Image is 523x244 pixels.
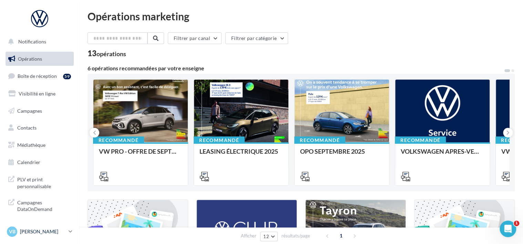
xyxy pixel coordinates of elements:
button: Filtrer par canal [168,32,222,44]
span: résultats/page [281,233,310,239]
a: Campagnes DataOnDemand [4,195,75,215]
span: Opérations [18,56,42,62]
span: Visibilité en ligne [19,91,55,96]
a: Campagnes [4,104,75,118]
div: 13 [88,50,126,57]
span: PLV et print personnalisable [17,175,71,190]
a: Calendrier [4,155,75,170]
span: 12 [263,234,269,239]
a: Opérations [4,52,75,66]
div: Recommandé [93,136,144,144]
p: [PERSON_NAME] [20,228,66,235]
iframe: Intercom live chat [500,221,516,237]
span: Boîte de réception [18,73,57,79]
a: Boîte de réception59 [4,69,75,83]
span: Campagnes DataOnDemand [17,198,71,213]
span: Campagnes [17,108,42,113]
a: Visibilité en ligne [4,87,75,101]
button: Filtrer par catégorie [225,32,288,44]
a: Contacts [4,121,75,135]
div: Recommandé [294,136,345,144]
a: PLV et print personnalisable [4,172,75,192]
div: 59 [63,74,71,79]
a: VB [PERSON_NAME] [6,225,74,238]
span: Notifications [18,39,46,44]
a: Médiathèque [4,138,75,152]
div: OPO SEPTEMBRE 2025 [300,148,383,162]
div: LEASING ÉLECTRIQUE 2025 [199,148,283,162]
div: VW PRO - OFFRE DE SEPTEMBRE 25 [99,148,182,162]
button: Notifications [4,34,72,49]
button: 12 [260,232,278,241]
span: VB [9,228,16,235]
div: 6 opérations recommandées par votre enseigne [88,65,504,71]
div: Recommandé [194,136,245,144]
div: Recommandé [395,136,446,144]
span: Afficher [241,233,256,239]
span: Contacts [17,125,37,131]
span: 1 [514,221,519,226]
span: Médiathèque [17,142,45,148]
span: Calendrier [17,159,40,165]
div: opérations [96,51,126,57]
span: 1 [336,230,347,241]
div: VOLKSWAGEN APRES-VENTE [401,148,484,162]
div: Opérations marketing [88,11,515,21]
